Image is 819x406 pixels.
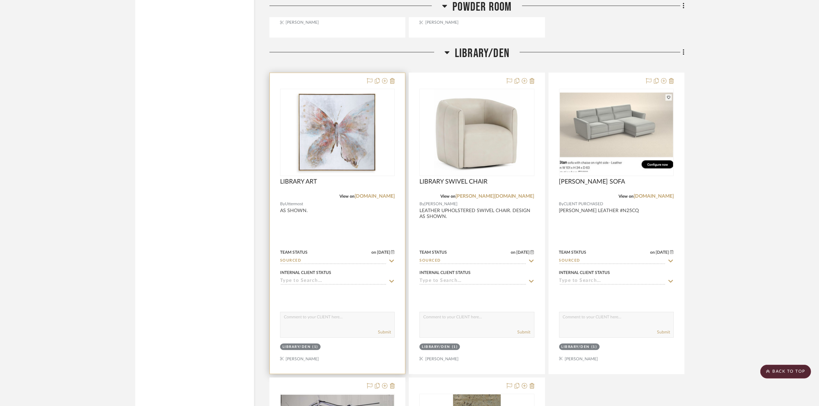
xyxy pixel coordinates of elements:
[440,194,455,198] span: View on
[420,89,534,176] div: 0
[419,249,447,255] div: Team Status
[564,201,603,207] span: CLIENT PURCHASED
[419,178,487,186] span: LIBRARY SWIVEL CHAIR
[285,201,303,207] span: Uttermost
[376,250,391,255] span: [DATE]
[280,201,285,207] span: By
[280,270,331,276] div: Internal Client Status
[419,278,526,285] input: Type to Search…
[371,250,376,254] span: on
[295,89,380,175] img: LIBRARY ART
[422,344,450,350] div: Library/DEN
[280,249,308,255] div: Team Status
[559,270,610,276] div: Internal Client Status
[313,344,319,350] div: (1)
[516,250,530,255] span: [DATE]
[434,89,520,175] img: LIBRARY SWIVEL CHAIR
[591,344,597,350] div: (1)
[518,329,531,335] button: Submit
[419,201,424,207] span: By
[378,329,391,335] button: Submit
[559,278,666,285] input: Type to Search…
[650,250,655,254] span: on
[655,250,670,255] span: [DATE]
[424,201,458,207] span: [PERSON_NAME]
[560,89,673,176] div: 0
[455,194,534,199] a: [PERSON_NAME][DOMAIN_NAME]
[419,270,471,276] div: Internal Client Status
[562,344,590,350] div: Library/DEN
[280,278,387,285] input: Type to Search…
[559,258,666,264] input: Type to Search…
[280,258,387,264] input: Type to Search…
[559,201,564,207] span: By
[511,250,516,254] span: on
[760,365,811,378] scroll-to-top-button: BACK TO TOP
[455,46,509,61] span: Library/DEN
[419,258,526,264] input: Type to Search…
[452,344,458,350] div: (1)
[355,194,395,199] a: [DOMAIN_NAME]
[560,92,673,172] img: STAN CHAISE SOFA
[280,178,317,186] span: LIBRARY ART
[657,329,670,335] button: Submit
[282,344,311,350] div: Library/DEN
[619,194,634,198] span: View on
[634,194,674,199] a: [DOMAIN_NAME]
[339,194,355,198] span: View on
[280,89,394,176] div: 0
[559,249,587,255] div: Team Status
[559,178,625,186] span: [PERSON_NAME] SOFA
